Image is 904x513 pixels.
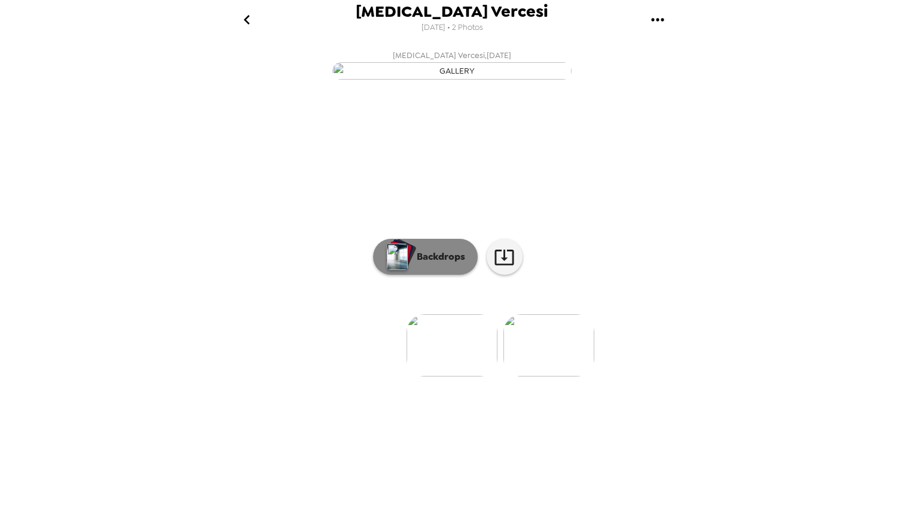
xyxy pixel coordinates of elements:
span: [MEDICAL_DATA] Vercesi , [DATE] [393,48,511,62]
button: [MEDICAL_DATA] Vercesi,[DATE] [213,45,691,83]
img: gallery [407,314,497,377]
p: Backdrops [411,250,465,264]
span: [MEDICAL_DATA] Vercesi [356,4,548,20]
img: gallery [503,314,594,377]
span: [DATE] • 2 Photos [422,20,483,36]
button: Backdrops [373,239,478,275]
img: gallery [332,62,572,80]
